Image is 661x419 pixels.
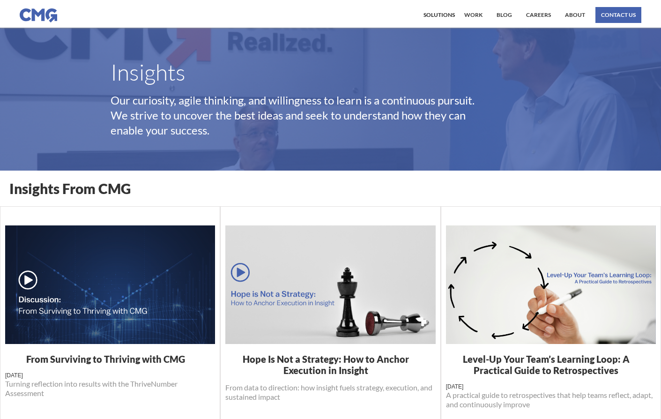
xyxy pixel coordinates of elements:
a: Careers [524,7,553,23]
h1: Level-Up Your Team’s Learning Loop: A Practical Guide to Retrospectives [446,353,656,376]
h1: Hope Is Not a Strategy: How to Anchor Execution in Insight [225,353,435,376]
h1: From Surviving to Thriving with CMG [5,353,215,365]
p: A practical guide to retrospectives that help teams reflect, adapt, and continuously improve [446,390,656,409]
div: [DATE] [446,383,656,390]
div: contact us [601,12,636,18]
a: From Surviving to Thriving with CMG[DATE]Turning reflection into results with the ThriveNumber As... [5,353,215,407]
p: Our curiosity, agile thinking, and willingness to learn is a continuous pursuit. We strive to unc... [111,93,504,138]
a: Blog [494,7,514,23]
div: Solutions [423,12,455,18]
div: [DATE] [5,372,215,379]
a: Hope Is Not a Strategy: How to Anchor Execution in InsightFrom data to direction: how insight fue... [225,353,435,411]
a: Level-Up Your Team’s Learning Loop: A Practical Guide to Retrospectives[DATE]A practical guide to... [446,353,656,419]
a: About [563,7,587,23]
p: Turning reflection into results with the ThriveNumber Assessment [5,379,215,398]
img: CMG logo in blue. [20,8,57,22]
h1: Insights [111,61,551,83]
a: work [462,7,485,23]
p: From data to direction: how insight fuels strategy, execution, and sustained impact [225,383,435,402]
